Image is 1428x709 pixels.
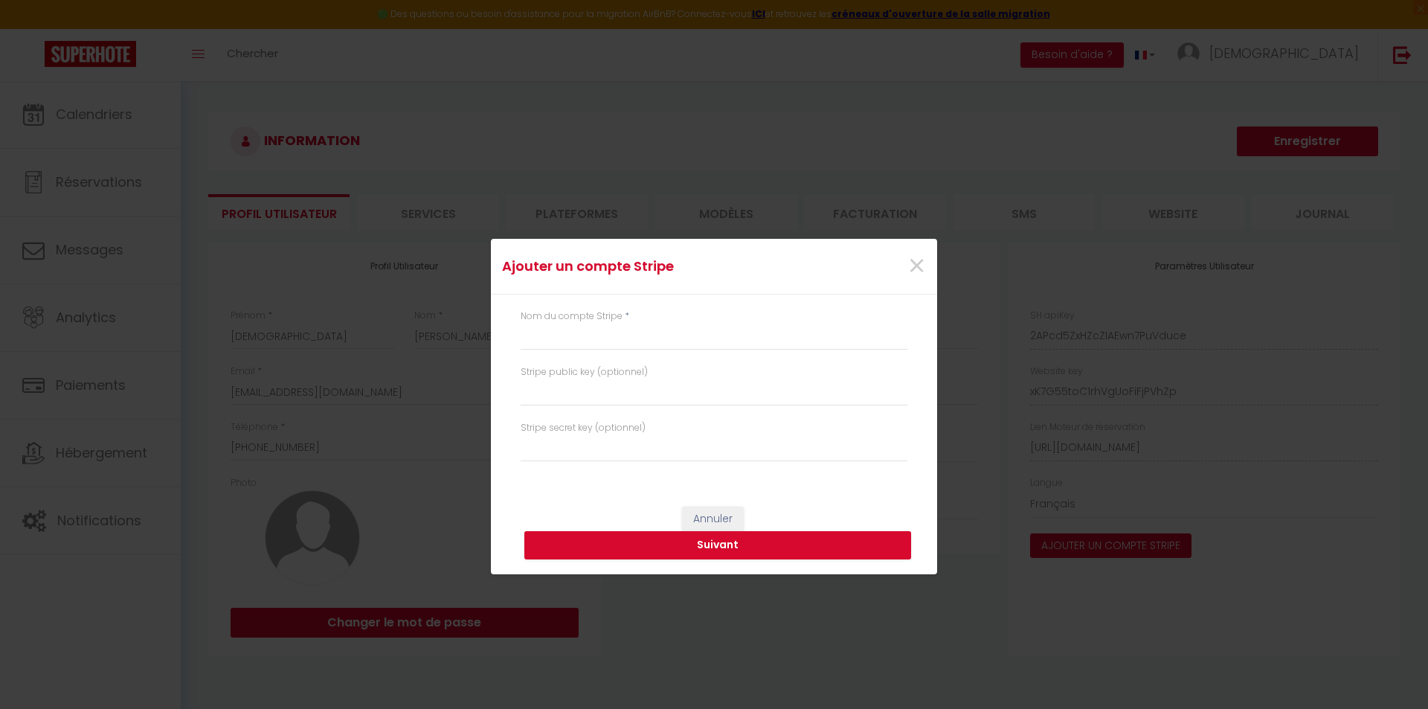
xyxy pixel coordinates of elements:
button: Ouvrir le widget de chat LiveChat [12,6,57,51]
span: × [907,244,926,289]
label: Stripe public key (optionnel) [521,365,648,379]
button: Annuler [682,507,744,532]
button: Suivant [524,531,911,559]
label: Stripe secret key (optionnel) [521,421,646,435]
iframe: Chat [1365,642,1417,698]
h4: Ajouter un compte Stripe [502,256,778,277]
button: Close [907,251,926,283]
label: Nom du compte Stripe [521,309,623,324]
